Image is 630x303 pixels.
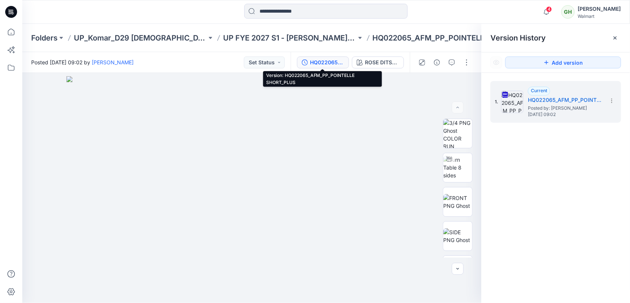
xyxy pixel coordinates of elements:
[443,194,472,210] img: FRONT PNG Ghost
[297,57,349,68] button: HQ022065_AFM_PP_POINTELLE SHORT_PLUS
[495,99,498,105] span: 1.
[528,112,602,117] span: [DATE] 09:02
[92,59,134,65] a: [PERSON_NAME]
[310,58,344,67] div: HQ022065_AFM_PP_POINTELLE SHORT_PLUS
[443,228,472,244] img: SIDE PNG Ghost
[561,5,575,19] div: GH
[365,58,399,67] div: ROSE DITSY V3 CW9
[74,33,207,43] a: UP_Komar_D29 [DEMOGRAPHIC_DATA] Sleep
[490,57,502,68] button: Show Hidden Versions
[578,13,621,19] div: Walmart
[66,76,438,303] img: eyJhbGciOiJIUzI1NiIsImtpZCI6IjAiLCJzbHQiOiJzZXMiLCJ0eXAiOiJKV1QifQ.eyJkYXRhIjp7InR5cGUiOiJzdG9yYW...
[490,33,546,42] span: Version History
[352,57,404,68] button: ROSE DITSY V3 CW9
[505,57,621,68] button: Add version
[443,156,472,179] img: Turn Table 8 sides
[612,35,618,41] button: Close
[431,57,443,68] button: Details
[31,33,58,43] a: Folders
[31,58,134,66] span: Posted [DATE] 09:02 by
[528,96,602,104] h5: HQ022065_AFM_PP_POINTELLE SHORT_PLUS
[443,119,472,148] img: 3/4 PNG Ghost COLOR RUN
[223,33,356,43] a: UP FYE 2027 S1 - [PERSON_NAME] - Final Approval Board
[531,88,547,93] span: Current
[528,104,602,112] span: Posted by: Gayan Hettiarachchi
[546,6,552,12] span: 4
[578,4,621,13] div: [PERSON_NAME]
[501,91,523,113] img: HQ022065_AFM_PP_POINTELLE SHORT_PLUS
[373,33,506,43] p: HQ022065_AFM_PP_POINTELLE SHORT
